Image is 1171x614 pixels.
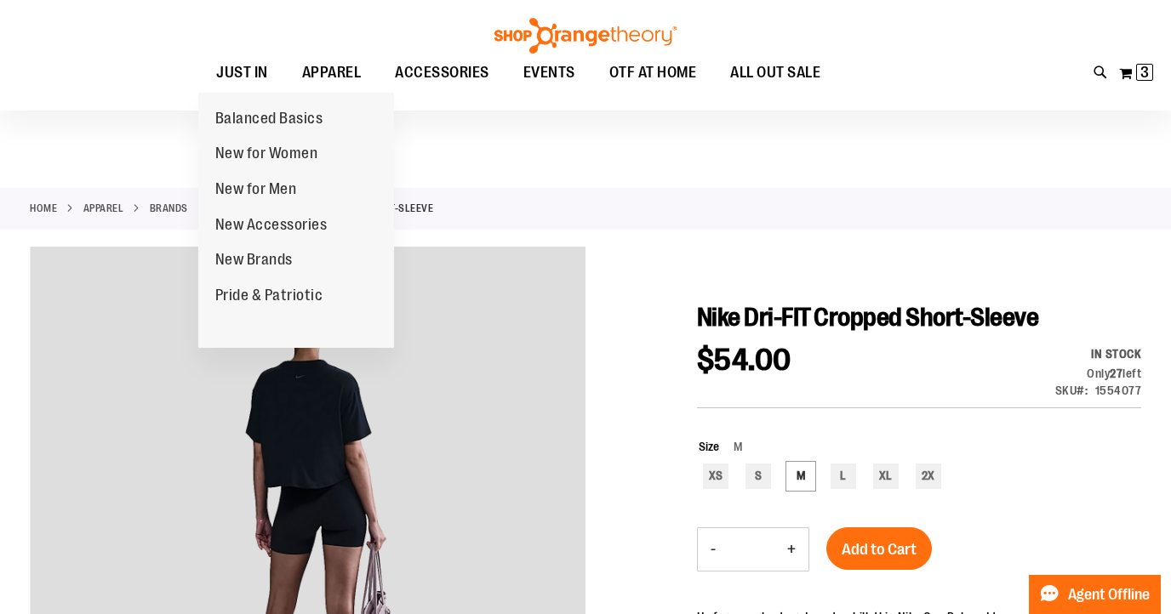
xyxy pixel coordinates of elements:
[719,440,742,453] span: M
[730,54,820,92] span: ALL OUT SALE
[523,54,575,92] span: EVENTS
[1055,365,1142,382] div: Qty
[1029,575,1161,614] button: Agent Offline
[302,54,362,92] span: APPAREL
[395,54,489,92] span: ACCESSORIES
[774,528,808,571] button: Increase product quantity
[1068,587,1150,603] span: Agent Offline
[609,54,697,92] span: OTF AT HOME
[215,180,297,202] span: New for Men
[215,110,323,131] span: Balanced Basics
[215,251,293,272] span: New Brands
[698,528,728,571] button: Decrease product quantity
[703,463,728,489] div: XS
[745,463,771,489] div: S
[831,463,856,489] div: L
[216,54,268,92] span: JUST IN
[699,440,719,453] span: Size
[30,201,57,216] a: Home
[1110,367,1122,380] strong: 27
[215,145,318,166] span: New for Women
[788,463,814,489] div: M
[873,463,899,489] div: XL
[215,287,323,308] span: Pride & Patriotic
[1055,345,1142,362] div: Availability
[728,529,774,570] input: Product quantity
[916,463,941,489] div: 2X
[1140,64,1149,81] span: 3
[1095,382,1142,399] div: 1554077
[697,343,791,378] span: $54.00
[826,527,932,570] button: Add to Cart
[697,303,1039,332] span: Nike Dri-FIT Cropped Short-Sleeve
[1055,384,1088,397] strong: SKU
[83,201,124,216] a: APPAREL
[492,18,679,54] img: Shop Orangetheory
[150,201,188,216] a: BRANDS
[215,216,328,237] span: New Accessories
[842,540,917,559] span: Add to Cart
